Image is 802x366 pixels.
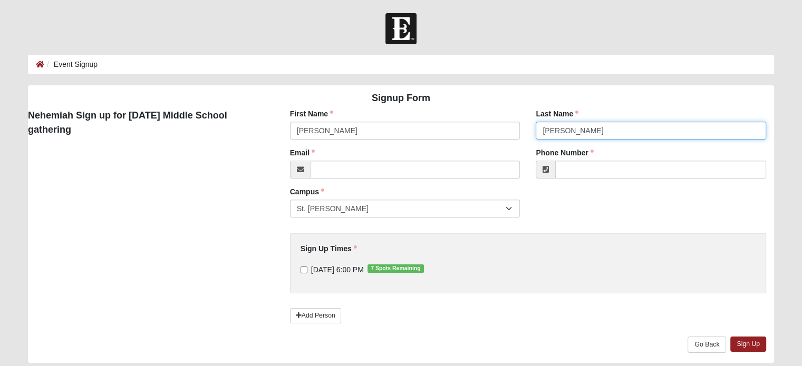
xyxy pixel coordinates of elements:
[44,59,98,70] li: Event Signup
[688,337,726,353] a: Go Back
[290,308,341,323] a: Add Person
[290,186,324,197] label: Campus
[311,265,364,274] span: [DATE] 6:00 PM
[368,264,424,273] span: 7 Spots Remaining
[301,266,307,273] input: [DATE] 6:00 PM7 Spots Remaining
[301,243,357,254] label: Sign Up Times
[28,93,774,104] h4: Signup Form
[730,337,766,352] a: Sign Up
[28,110,227,135] strong: Nehemiah Sign up for [DATE] Middle School gathering
[290,108,333,119] label: First Name
[290,147,315,158] label: Email
[385,13,417,44] img: Church of Eleven22 Logo
[536,108,578,119] label: Last Name
[536,147,594,158] label: Phone Number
